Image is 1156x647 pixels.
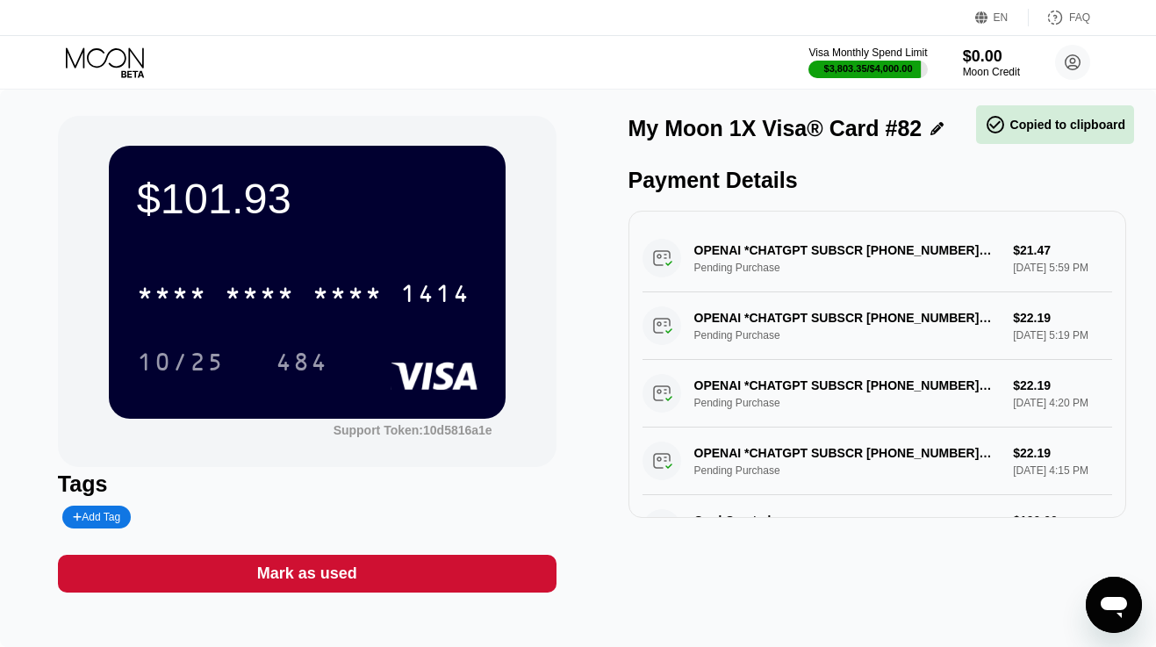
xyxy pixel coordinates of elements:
div: FAQ [1069,11,1090,24]
div: Add Tag [73,511,120,523]
div: $101.93 [137,174,477,223]
iframe: Кнопка запуска окна обмена сообщениями [1086,577,1142,633]
div: Payment Details [628,168,1127,193]
div: EN [975,9,1029,26]
div: 10/25 [124,340,238,384]
div: Add Tag [62,506,131,528]
div: 484 [262,340,341,384]
div: $0.00 [963,47,1020,66]
div: $3,803.35 / $4,000.00 [824,63,913,74]
div: Tags [58,471,556,497]
div: Support Token:10d5816a1e [334,423,492,437]
div: FAQ [1029,9,1090,26]
div: Moon Credit [963,66,1020,78]
div: Mark as used [58,555,556,593]
div: Mark as used [257,564,357,584]
div: Copied to clipboard [985,114,1125,135]
div: Visa Monthly Spend Limit$3,803.35/$4,000.00 [808,47,927,78]
div: My Moon 1X Visa® Card #82 [628,116,923,141]
div: $0.00Moon Credit [963,47,1020,78]
div: 10/25 [137,350,225,378]
div: 484 [276,350,328,378]
div: EN [994,11,1009,24]
div: Visa Monthly Spend Limit [808,47,927,59]
span:  [985,114,1006,135]
div: Support Token: 10d5816a1e [334,423,492,437]
div: 1414 [400,282,470,310]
